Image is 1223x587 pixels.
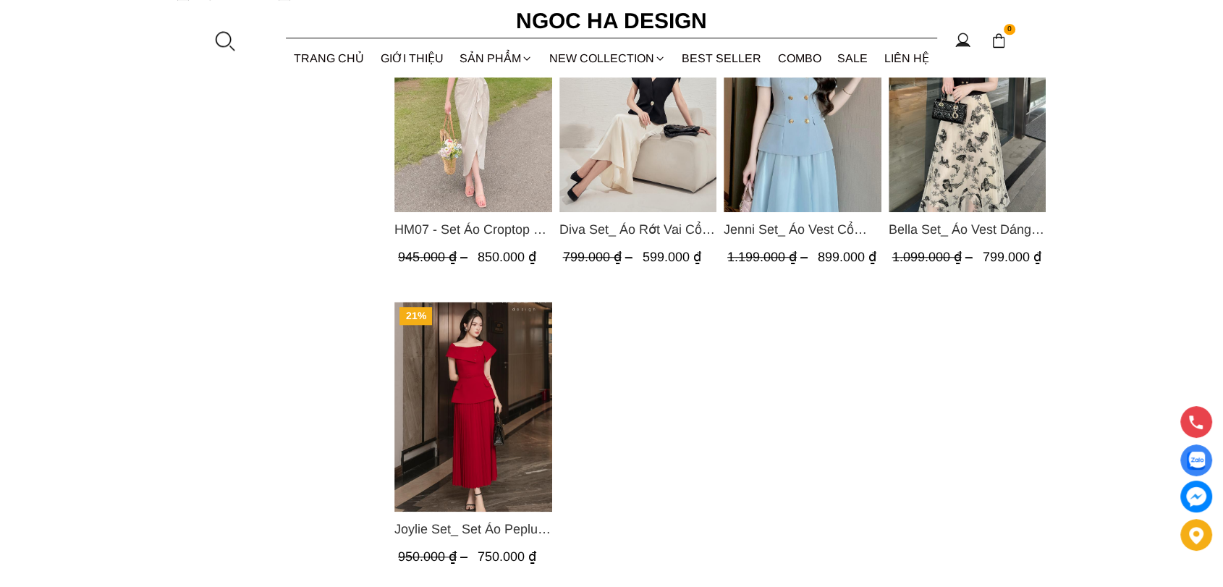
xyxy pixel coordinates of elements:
[373,39,452,77] a: GIỚI THIỆU
[1180,444,1212,476] a: Display image
[398,250,471,264] span: 945.000 ₫
[559,2,717,212] a: Product image - Diva Set_ Áo Rớt Vai Cổ V, Chân Váy Lụa Đuôi Cá A1078+CV134
[724,2,881,212] a: Product image - Jenni Set_ Áo Vest Cổ Tròn Đính Cúc, Chân Váy Tơ Màu Xanh A1051+CV132
[394,302,552,512] img: Joylie Set_ Set Áo Peplum Vai Lệch, Chân Váy Dập Ly Màu Đỏ A956, CV120
[889,2,1046,212] img: Bella Set_ Áo Vest Dáng Lửng Cúc Đồng, Chân Váy Họa Tiết Bướm A990+CV121
[394,219,552,240] span: HM07 - Set Áo Croptop 2 Dây Đính Hoa, Chân Váy Nhún Xẻ Trước Màu Kem Muối Tiêu
[674,39,770,77] a: BEST SELLER
[892,250,976,264] span: 1.099.000 ₫
[394,2,552,212] a: Product image - HM07 - Set Áo Croptop 2 Dây Đính Hoa, Chân Váy Nhún Xẻ Trước Màu Kem Muối Tiêu
[541,39,674,77] a: NEW COLLECTION
[563,250,636,264] span: 799.000 ₫
[727,250,811,264] span: 1.199.000 ₫
[1187,452,1205,470] img: Display image
[724,219,881,240] span: Jenni Set_ Áo Vest Cổ Tròn Đính Cúc, Chân Váy Tơ Màu Xanh A1051+CV132
[1180,481,1212,512] a: messenger
[983,250,1041,264] span: 799.000 ₫
[889,2,1046,212] a: Product image - Bella Set_ Áo Vest Dáng Lửng Cúc Đồng, Chân Váy Họa Tiết Bướm A990+CV121
[398,549,471,564] span: 950.000 ₫
[559,219,717,240] a: Link to Diva Set_ Áo Rớt Vai Cổ V, Chân Váy Lụa Đuôi Cá A1078+CV134
[286,39,373,77] a: TRANG CHỦ
[394,519,552,539] span: Joylie Set_ Set Áo Peplum Vai Lệch, Chân Váy Dập Ly Màu Đỏ A956, CV120
[889,219,1046,240] span: Bella Set_ Áo Vest Dáng Lửng Cúc Đồng, Chân Váy Họa Tiết Bướm A990+CV121
[991,33,1007,48] img: img-CART-ICON-ksit0nf1
[503,4,720,38] a: Ngoc Ha Design
[559,2,717,212] img: Diva Set_ Áo Rớt Vai Cổ V, Chân Váy Lụa Đuôi Cá A1078+CV134
[394,219,552,240] a: Link to HM07 - Set Áo Croptop 2 Dây Đính Hoa, Chân Váy Nhún Xẻ Trước Màu Kem Muối Tiêu
[889,219,1046,240] a: Link to Bella Set_ Áo Vest Dáng Lửng Cúc Đồng, Chân Váy Họa Tiết Bướm A990+CV121
[478,549,536,564] span: 750.000 ₫
[876,39,938,77] a: LIÊN HỆ
[478,250,536,264] span: 850.000 ₫
[724,2,881,212] img: Jenni Set_ Áo Vest Cổ Tròn Đính Cúc, Chân Váy Tơ Màu Xanh A1051+CV132
[818,250,876,264] span: 899.000 ₫
[394,302,552,512] a: Product image - Joylie Set_ Set Áo Peplum Vai Lệch, Chân Váy Dập Ly Màu Đỏ A956, CV120
[724,219,881,240] a: Link to Jenni Set_ Áo Vest Cổ Tròn Đính Cúc, Chân Váy Tơ Màu Xanh A1051+CV132
[1004,24,1015,35] span: 0
[394,519,552,539] a: Link to Joylie Set_ Set Áo Peplum Vai Lệch, Chân Váy Dập Ly Màu Đỏ A956, CV120
[770,39,830,77] a: Combo
[394,2,552,212] img: HM07 - Set Áo Croptop 2 Dây Đính Hoa, Chân Váy Nhún Xẻ Trước Màu Kem Muối Tiêu
[643,250,701,264] span: 599.000 ₫
[452,39,541,77] div: SẢN PHẨM
[559,219,717,240] span: Diva Set_ Áo Rớt Vai Cổ V, Chân Váy Lụa Đuôi Cá A1078+CV134
[829,39,876,77] a: SALE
